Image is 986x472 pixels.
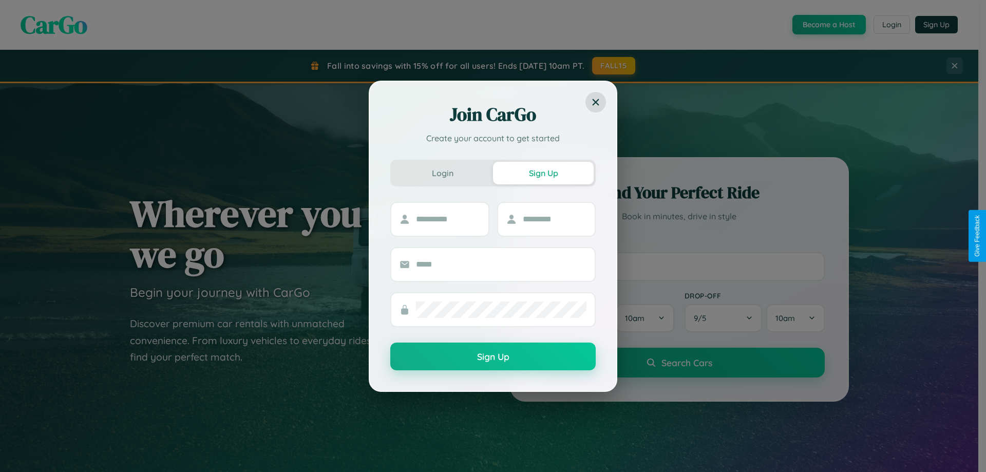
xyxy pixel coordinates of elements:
button: Sign Up [390,343,596,370]
button: Login [392,162,493,184]
div: Give Feedback [974,215,981,257]
button: Sign Up [493,162,594,184]
h2: Join CarGo [390,102,596,127]
p: Create your account to get started [390,132,596,144]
